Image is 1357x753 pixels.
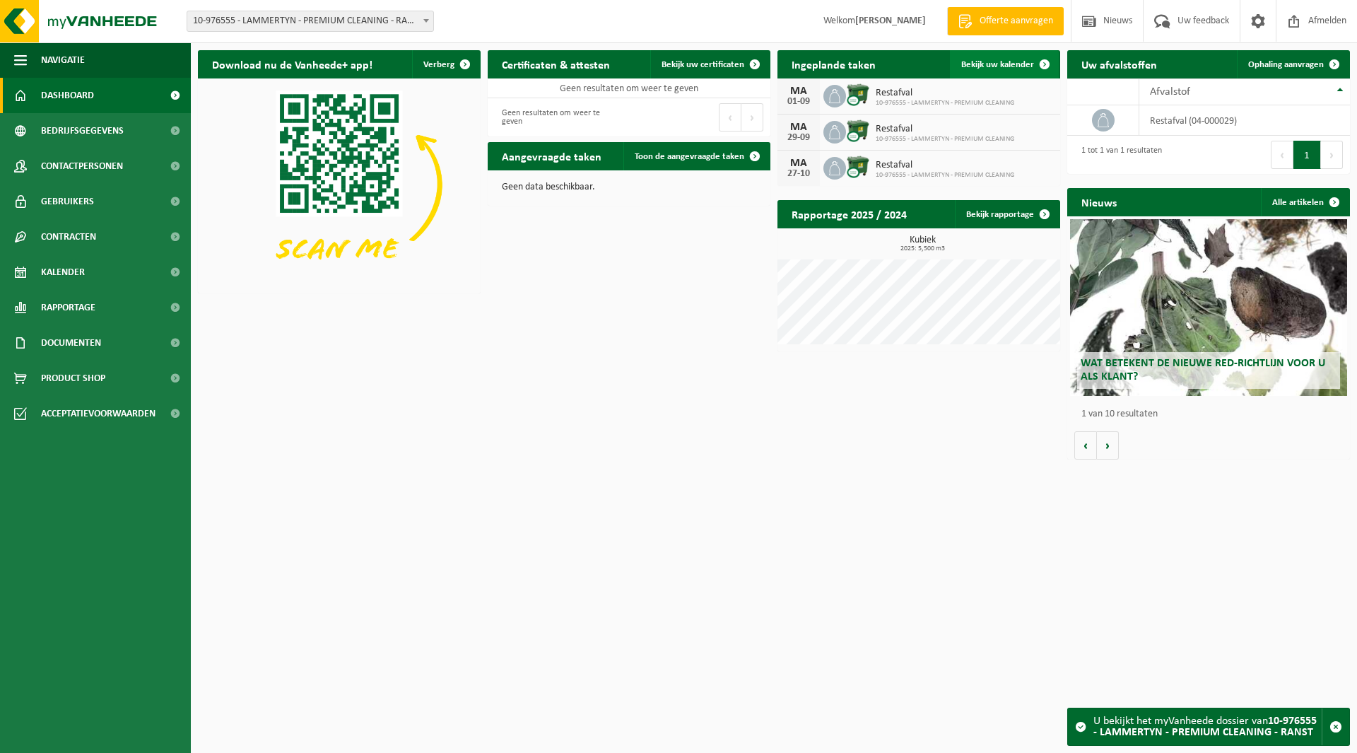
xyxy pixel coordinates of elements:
button: 1 [1293,141,1321,169]
span: Toon de aangevraagde taken [635,152,744,161]
span: Restafval [876,124,1014,135]
button: Previous [719,103,741,132]
p: 1 van 10 resultaten [1081,409,1343,419]
button: Next [1321,141,1343,169]
strong: [PERSON_NAME] [855,16,926,26]
span: Restafval [876,88,1014,99]
span: 10-976555 - LAMMERTYN - PREMIUM CLEANING [876,99,1014,107]
span: Gebruikers [41,184,94,219]
button: Previous [1271,141,1293,169]
a: Ophaling aanvragen [1237,50,1349,78]
span: Documenten [41,325,101,361]
td: restafval (04-000029) [1139,105,1350,136]
span: Bekijk uw kalender [961,60,1034,69]
span: 10-976555 - LAMMERTYN - PREMIUM CLEANING [876,135,1014,144]
img: WB-1100-CU [846,155,870,179]
button: Volgende [1097,431,1119,460]
p: Geen data beschikbaar. [502,182,756,192]
span: 10-976555 - LAMMERTYN - PREMIUM CLEANING - RANST [187,11,434,32]
img: WB-1100-CU [846,119,870,143]
h2: Download nu de Vanheede+ app! [198,50,387,78]
button: Next [741,103,763,132]
span: Rapportage [41,290,95,325]
span: Ophaling aanvragen [1248,60,1324,69]
a: Toon de aangevraagde taken [623,142,769,170]
div: U bekijkt het myVanheede dossier van [1093,708,1322,745]
div: 27-10 [785,169,813,179]
span: Contactpersonen [41,148,123,184]
span: Restafval [876,160,1014,171]
a: Wat betekent de nieuwe RED-richtlijn voor u als klant? [1070,219,1347,396]
img: Download de VHEPlus App [198,78,481,291]
div: 1 tot 1 van 1 resultaten [1074,139,1162,170]
h2: Ingeplande taken [777,50,890,78]
span: Contracten [41,219,96,255]
span: 10-976555 - LAMMERTYN - PREMIUM CLEANING [876,171,1014,180]
strong: 10-976555 - LAMMERTYN - PREMIUM CLEANING - RANST [1093,716,1317,738]
h2: Nieuws [1067,188,1131,216]
span: Verberg [423,60,454,69]
a: Bekijk uw kalender [950,50,1059,78]
h2: Rapportage 2025 / 2024 [777,200,921,228]
div: 29-09 [785,133,813,143]
button: Verberg [412,50,479,78]
td: Geen resultaten om weer te geven [488,78,770,98]
span: Bedrijfsgegevens [41,113,124,148]
div: MA [785,158,813,169]
span: 10-976555 - LAMMERTYN - PREMIUM CLEANING - RANST [187,11,433,31]
span: Dashboard [41,78,94,113]
span: Bekijk uw certificaten [662,60,744,69]
h2: Aangevraagde taken [488,142,616,170]
span: Acceptatievoorwaarden [41,396,155,431]
div: MA [785,122,813,133]
div: MA [785,86,813,97]
button: Vorige [1074,431,1097,460]
a: Offerte aanvragen [947,7,1064,35]
span: Kalender [41,255,85,290]
h3: Kubiek [785,235,1060,252]
img: WB-1100-CU [846,83,870,107]
span: Offerte aanvragen [976,14,1057,28]
span: Product Shop [41,361,105,396]
span: Navigatie [41,42,85,78]
span: Afvalstof [1150,86,1190,98]
span: 2025: 5,500 m3 [785,245,1060,252]
div: 01-09 [785,97,813,107]
h2: Uw afvalstoffen [1067,50,1171,78]
span: Wat betekent de nieuwe RED-richtlijn voor u als klant? [1081,358,1325,383]
a: Alle artikelen [1261,188,1349,216]
a: Bekijk uw certificaten [650,50,769,78]
h2: Certificaten & attesten [488,50,624,78]
a: Bekijk rapportage [955,200,1059,228]
div: Geen resultaten om weer te geven [495,102,622,133]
